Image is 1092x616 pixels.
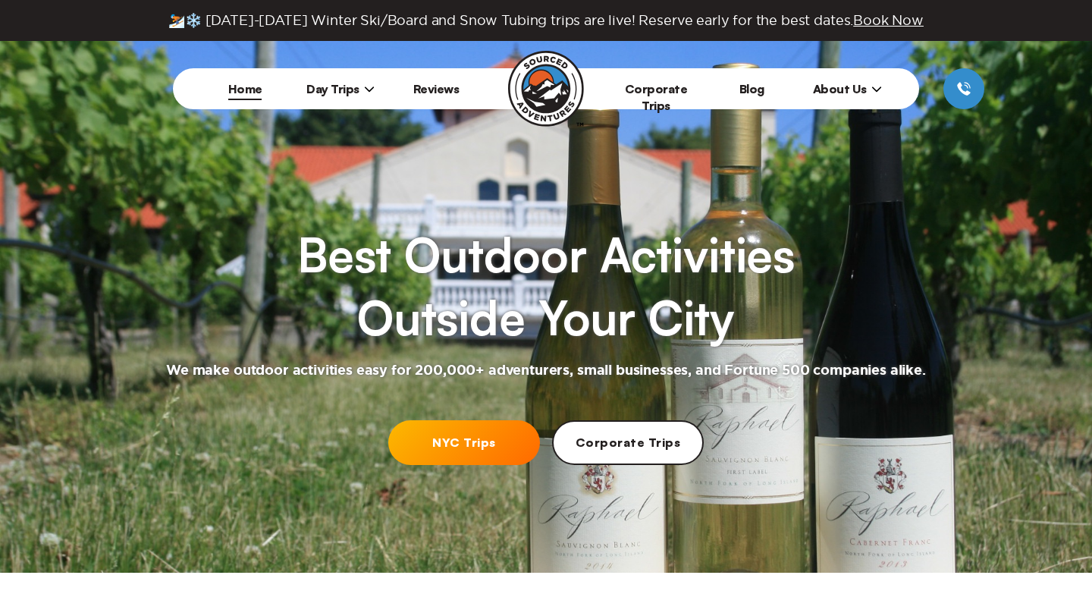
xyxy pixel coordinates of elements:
img: Sourced Adventures company logo [508,51,584,127]
span: Day Trips [306,81,375,96]
a: Corporate Trips [625,81,688,113]
a: Reviews [413,81,460,96]
span: Book Now [853,13,924,27]
span: About Us [813,81,882,96]
a: Corporate Trips [552,420,704,465]
a: Home [228,81,262,96]
a: Blog [739,81,764,96]
h2: We make outdoor activities easy for 200,000+ adventurers, small businesses, and Fortune 500 compa... [166,362,926,380]
a: NYC Trips [388,420,540,465]
h1: Best Outdoor Activities Outside Your City [297,223,795,350]
span: ⛷️❄️ [DATE]-[DATE] Winter Ski/Board and Snow Tubing trips are live! Reserve early for the best da... [168,12,924,29]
